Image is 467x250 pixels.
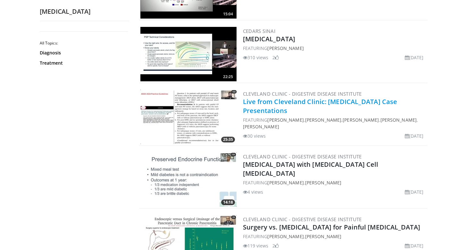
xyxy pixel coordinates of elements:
[40,60,126,66] a: Treatment
[221,199,235,205] span: 14:18
[140,152,237,207] a: 14:18
[243,35,295,43] a: [MEDICAL_DATA]
[267,233,304,239] a: [PERSON_NAME]
[267,180,304,186] a: [PERSON_NAME]
[243,233,426,240] div: FEATURING ,
[140,90,237,144] a: 25:35
[305,180,341,186] a: [PERSON_NAME]
[243,45,426,52] div: FEATURING
[243,97,397,115] a: Live from Cleveland Clinic: [MEDICAL_DATA] Case Presentations
[243,117,426,130] div: FEATURING , , , ,
[343,117,379,123] a: [PERSON_NAME]
[243,28,276,34] a: Cedars Sinai
[243,124,279,130] a: [PERSON_NAME]
[405,54,424,61] li: [DATE]
[305,233,341,239] a: [PERSON_NAME]
[272,54,279,61] li: 2
[40,50,126,56] a: Diagnosis
[140,27,237,81] img: bd8b4467-c3fa-428f-b1b4-b810e3046b57.300x170_q85_crop-smart_upscale.jpg
[221,11,235,17] span: 15:04
[243,133,266,139] li: 30 views
[243,179,426,186] div: FEATURING ,
[267,45,304,51] a: [PERSON_NAME]
[40,7,129,16] h2: [MEDICAL_DATA]
[221,74,235,80] span: 22:25
[243,216,362,222] a: Cleveland Clinic - Digestive Disease Institute
[243,54,269,61] li: 310 views
[267,117,304,123] a: [PERSON_NAME]
[140,152,237,207] img: 2965c94c-69a2-4851-a129-7fde29bc0a66.300x170_q85_crop-smart_upscale.jpg
[405,189,424,195] li: [DATE]
[221,137,235,142] span: 25:35
[380,117,417,123] a: [PERSON_NAME]
[405,242,424,249] li: [DATE]
[272,242,279,249] li: 2
[243,91,362,97] a: Cleveland Clinic - Digestive Disease Institute
[40,41,128,46] h2: All Topics:
[405,133,424,139] li: [DATE]
[243,160,379,178] a: [MEDICAL_DATA] with [MEDICAL_DATA] Cell [MEDICAL_DATA]
[305,117,341,123] a: [PERSON_NAME]
[243,153,362,160] a: Cleveland Clinic - Digestive Disease Institute
[140,90,237,144] img: d94a9f0e-0373-4dac-9a3c-b53c7e10b69b.300x170_q85_crop-smart_upscale.jpg
[243,223,420,231] a: Surgery vs. [MEDICAL_DATA] for Painful [MEDICAL_DATA]
[243,242,269,249] li: 119 views
[243,189,263,195] li: 4 views
[140,27,237,81] a: 22:25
